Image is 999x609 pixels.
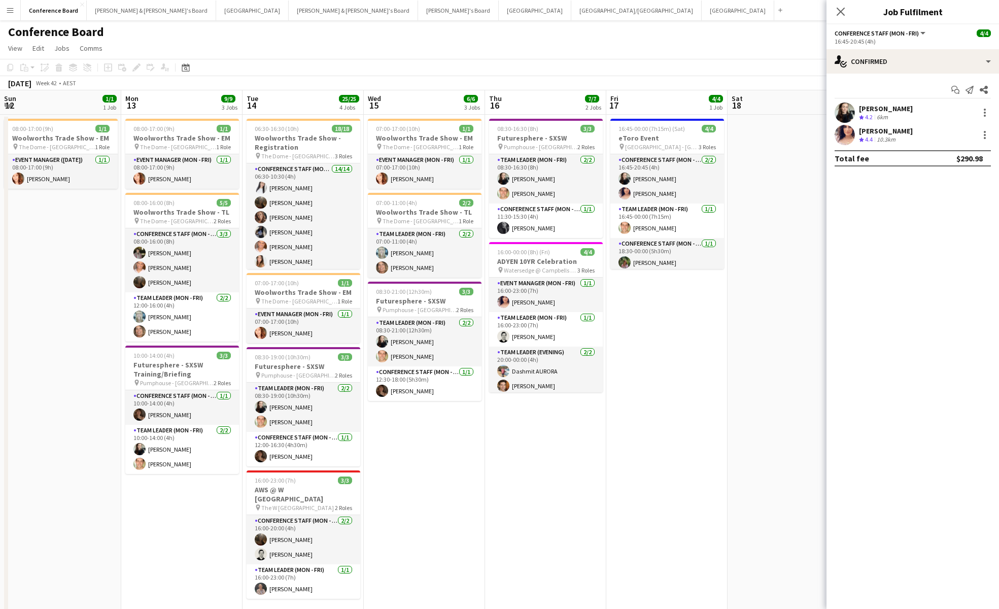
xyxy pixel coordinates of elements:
[214,379,231,387] span: 2 Roles
[580,248,595,256] span: 4/4
[709,104,722,111] div: 1 Job
[133,199,175,207] span: 08:00-16:00 (8h)
[133,352,175,359] span: 10:00-14:00 (4h)
[338,477,352,484] span: 3/3
[247,485,360,503] h3: AWS @ W [GEOGRAPHIC_DATA]
[489,154,603,204] app-card-role: Team Leader (Mon - Fri)2/208:30-16:30 (8h)[PERSON_NAME][PERSON_NAME]
[376,125,420,132] span: 07:00-17:00 (10h)
[489,242,603,392] app-job-card: 16:00-00:00 (8h) (Fri)4/4ADYEN 10YR Celebration Watersedge @ Campbells Stores - The Rocks3 RolesE...
[577,143,595,151] span: 2 Roles
[489,119,603,238] app-job-card: 08:30-16:30 (8h)3/3Futuresphere - SXSW Pumphouse - [GEOGRAPHIC_DATA]2 RolesTeam Leader (Mon - Fri...
[125,119,239,189] div: 08:00-17:00 (9h)1/1Woolworths Trade Show - EM The Dome - [GEOGRAPHIC_DATA]1 RoleEvent Manager (Mo...
[335,152,352,160] span: 3 Roles
[80,44,102,53] span: Comms
[456,306,473,314] span: 2 Roles
[585,95,599,103] span: 7/7
[489,278,603,312] app-card-role: Event Manager (Mon - Fri)1/116:00-23:00 (7h)[PERSON_NAME]
[702,125,716,132] span: 4/4
[835,29,919,37] span: Conference Staff (Mon - Fri)
[577,266,595,274] span: 3 Roles
[504,266,577,274] span: Watersedge @ Campbells Stores - The Rocks
[610,119,724,269] app-job-card: 16:45-00:00 (7h15m) (Sat)4/4eToro Event [GEOGRAPHIC_DATA] - [GEOGRAPHIC_DATA]3 RolesConference St...
[63,79,76,87] div: AEST
[464,104,480,111] div: 3 Jobs
[8,44,22,53] span: View
[245,99,258,111] span: 14
[835,38,991,45] div: 16:45-20:45 (4h)
[383,306,456,314] span: Pumphouse - [GEOGRAPHIC_DATA]
[54,44,70,53] span: Jobs
[247,347,360,466] div: 08:30-19:00 (10h30m)3/3Futuresphere - SXSW Pumphouse - [GEOGRAPHIC_DATA]2 RolesTeam Leader (Mon -...
[376,288,432,295] span: 08:30-21:00 (12h30m)
[125,292,239,342] app-card-role: Team Leader (Mon - Fri)2/212:00-16:00 (4h)[PERSON_NAME][PERSON_NAME]
[247,515,360,564] app-card-role: Conference Staff (Mon - Fri)2/216:00-20:00 (4h)[PERSON_NAME][PERSON_NAME]
[859,104,913,113] div: [PERSON_NAME]
[339,104,359,111] div: 4 Jobs
[489,204,603,238] app-card-role: Conference Staff (Mon - Fri)1/111:30-15:30 (4h)[PERSON_NAME]
[247,432,360,466] app-card-role: Conference Staff (Mon - Fri)1/112:00-16:30 (4h30m)[PERSON_NAME]
[702,1,774,20] button: [GEOGRAPHIC_DATA]
[4,154,118,189] app-card-role: Event Manager ([DATE])1/108:00-17:00 (9h)[PERSON_NAME]
[125,193,239,342] div: 08:00-16:00 (8h)5/5Woolworths Trade Show - TL The Dome - [GEOGRAPHIC_DATA]2 RolesConference Staff...
[368,193,481,278] div: 07:00-11:00 (4h)2/2Woolworths Trade Show - TL The Dome - [GEOGRAPHIC_DATA]1 RoleTeam Leader (Mon ...
[368,317,481,366] app-card-role: Team Leader (Mon - Fri)2/208:30-21:00 (12h30m)[PERSON_NAME][PERSON_NAME]
[383,217,459,225] span: The Dome - [GEOGRAPHIC_DATA]
[865,113,873,121] span: 4.2
[216,143,231,151] span: 1 Role
[865,136,873,143] span: 4.4
[332,125,352,132] span: 18/18
[125,208,239,217] h3: Woolworths Trade Show - TL
[247,273,360,343] app-job-card: 07:00-17:00 (10h)1/1Woolworths Trade Show - EM The Dome - [GEOGRAPHIC_DATA]1 RoleEvent Manager (M...
[125,94,139,103] span: Mon
[335,504,352,512] span: 2 Roles
[261,297,337,305] span: The Dome - [GEOGRAPHIC_DATA]
[368,119,481,189] app-job-card: 07:00-17:00 (10h)1/1Woolworths Trade Show - EM The Dome - [GEOGRAPHIC_DATA]1 RoleEvent Manager (M...
[247,133,360,152] h3: Woolworths Trade Show - Registration
[247,119,360,269] div: 06:30-16:30 (10h)18/18Woolworths Trade Show - Registration The Dome - [GEOGRAPHIC_DATA]3 RolesCon...
[489,312,603,347] app-card-role: Team Leader (Mon - Fri)1/116:00-23:00 (7h)[PERSON_NAME]
[255,279,299,287] span: 07:00-17:00 (10h)
[497,248,550,256] span: 16:00-00:00 (8h) (Fri)
[140,217,214,225] span: The Dome - [GEOGRAPHIC_DATA]
[339,95,359,103] span: 25/25
[95,125,110,132] span: 1/1
[4,94,16,103] span: Sun
[337,297,352,305] span: 1 Role
[368,208,481,217] h3: Woolworths Trade Show - TL
[610,238,724,273] app-card-role: Conference Staff (Mon - Fri)1/118:30-00:00 (5h30m)[PERSON_NAME]
[610,204,724,238] app-card-role: Team Leader (Mon - Fri)1/116:45-00:00 (7h15m)[PERSON_NAME]
[76,42,107,55] a: Comms
[247,94,258,103] span: Tue
[87,1,216,20] button: [PERSON_NAME] & [PERSON_NAME]'s Board
[488,99,502,111] span: 16
[32,44,44,53] span: Edit
[4,133,118,143] h3: Woolworths Trade Show - EM
[140,379,214,387] span: Pumphouse - [GEOGRAPHIC_DATA]
[383,143,459,151] span: The Dome - [GEOGRAPHIC_DATA]
[247,309,360,343] app-card-role: Event Manager (Mon - Fri)1/107:00-17:00 (10h)[PERSON_NAME]
[4,119,118,189] app-job-card: 08:00-17:00 (9h)1/1Woolworths Trade Show - EM The Dome - [GEOGRAPHIC_DATA]1 RoleEvent Manager ([D...
[875,136,898,144] div: 10.3km
[247,564,360,599] app-card-role: Team Leader (Mon - Fri)1/116:00-23:00 (7h)[PERSON_NAME]
[125,346,239,474] app-job-card: 10:00-14:00 (4h)3/3Futuresphere - SXSW Training/Briefing Pumphouse - [GEOGRAPHIC_DATA]2 RolesConf...
[826,5,999,18] h3: Job Fulfilment
[459,288,473,295] span: 3/3
[335,371,352,379] span: 2 Roles
[610,154,724,204] app-card-role: Conference Staff (Mon - Fri)2/216:45-20:45 (4h)[PERSON_NAME][PERSON_NAME]
[19,143,95,151] span: The Dome - [GEOGRAPHIC_DATA]
[499,1,571,20] button: [GEOGRAPHIC_DATA]
[261,504,334,512] span: The W [GEOGRAPHIC_DATA]
[247,288,360,297] h3: Woolworths Trade Show - EM
[21,1,87,20] button: Conference Board
[125,228,239,292] app-card-role: Conference Staff (Mon - Fri)3/308:00-16:00 (8h)[PERSON_NAME][PERSON_NAME][PERSON_NAME]
[609,99,618,111] span: 17
[459,143,473,151] span: 1 Role
[33,79,59,87] span: Week 42
[489,347,603,396] app-card-role: Team Leader (Evening)2/220:00-00:00 (4h)Dashmit AURORA[PERSON_NAME]
[214,217,231,225] span: 2 Roles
